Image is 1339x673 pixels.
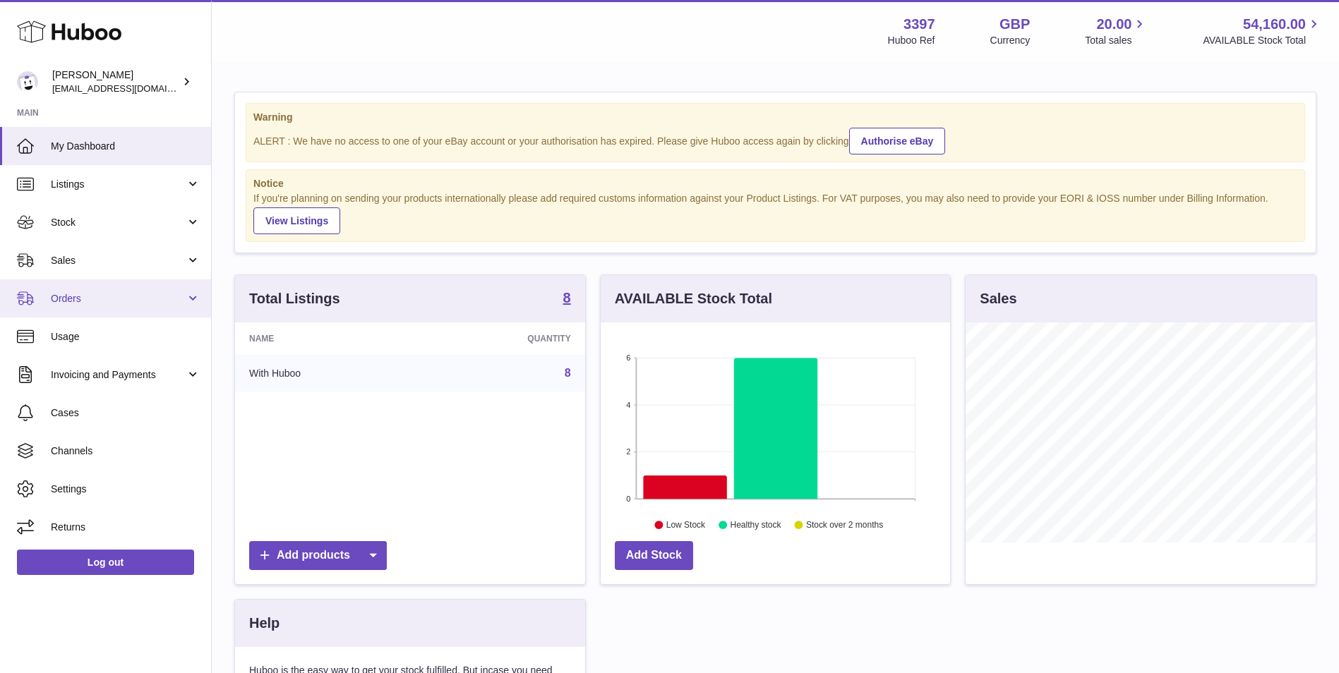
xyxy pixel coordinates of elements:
span: Usage [51,330,200,344]
a: Add Stock [615,541,693,570]
div: [PERSON_NAME] [52,68,179,95]
a: 20.00 Total sales [1085,15,1148,47]
span: 54,160.00 [1243,15,1306,34]
span: Cases [51,406,200,420]
strong: 8 [563,291,571,305]
text: Stock over 2 months [806,521,883,530]
span: Stock [51,216,186,229]
span: Channels [51,444,200,458]
strong: 3397 [903,15,935,34]
h3: AVAILABLE Stock Total [615,289,772,308]
div: Currency [990,34,1031,47]
a: Add products [249,541,387,570]
strong: GBP [999,15,1030,34]
strong: Warning [253,111,1297,124]
a: 8 [563,291,571,308]
span: Invoicing and Payments [51,368,186,382]
th: Quantity [419,322,584,355]
text: 2 [626,448,630,456]
text: 6 [626,353,630,362]
h3: Total Listings [249,289,340,308]
h3: Help [249,614,280,633]
a: View Listings [253,207,340,234]
th: Name [235,322,419,355]
a: 8 [565,367,571,379]
text: Low Stock [666,521,706,530]
span: Listings [51,178,186,191]
div: ALERT : We have no access to one of your eBay account or your authorisation has expired. Please g... [253,126,1297,154]
span: Settings [51,483,200,496]
text: 4 [626,401,630,409]
span: Orders [51,292,186,305]
h3: Sales [980,289,1016,308]
text: 0 [626,495,630,503]
strong: Notice [253,177,1297,190]
a: 54,160.00 AVAILABLE Stock Total [1203,15,1322,47]
a: Log out [17,550,194,575]
td: With Huboo [235,355,419,392]
div: If you're planning on sending your products internationally please add required customs informati... [253,192,1297,234]
span: 20.00 [1096,15,1131,34]
span: Total sales [1085,34,1148,47]
span: My Dashboard [51,140,200,153]
div: Huboo Ref [888,34,935,47]
img: sales@canchema.com [17,71,38,92]
text: Healthy stock [730,521,781,530]
span: [EMAIL_ADDRESS][DOMAIN_NAME] [52,83,208,94]
a: Authorise eBay [849,128,946,154]
span: Returns [51,521,200,534]
span: Sales [51,254,186,267]
span: AVAILABLE Stock Total [1203,34,1322,47]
